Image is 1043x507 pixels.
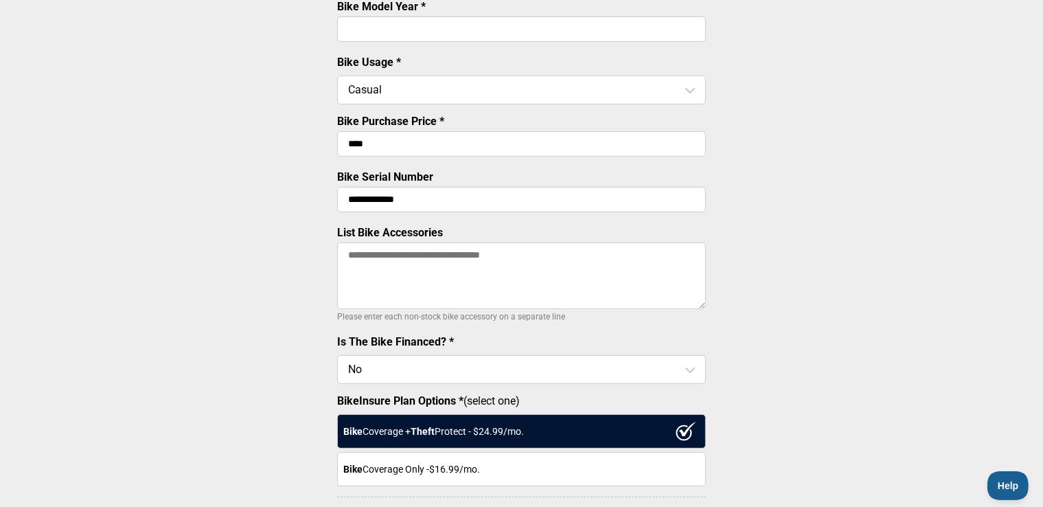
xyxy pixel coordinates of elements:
strong: Theft [411,426,435,437]
label: List Bike Accessories [337,226,443,239]
div: Coverage Only - $16.99 /mo. [337,452,706,486]
label: Bike Serial Number [337,170,433,183]
label: Is The Bike Financed? * [337,335,454,348]
strong: Bike [343,426,363,437]
p: Please enter each non-stock bike accessory on a separate line [337,308,706,325]
iframe: Toggle Customer Support [987,471,1029,500]
img: ux1sgP1Haf775SAghJI38DyDlYP+32lKFAAAAAElFTkSuQmCC [676,422,696,441]
strong: Bike [343,464,363,475]
label: (select one) [337,394,706,407]
label: Bike Purchase Price * [337,115,444,128]
label: Bike Usage * [337,56,401,69]
div: Coverage + Protect - $ 24.99 /mo. [337,414,706,449]
strong: BikeInsure Plan Options * [337,394,463,407]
